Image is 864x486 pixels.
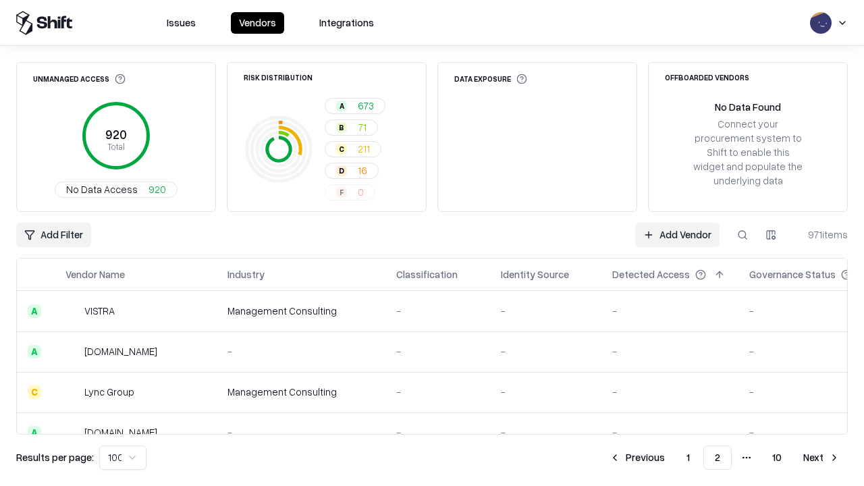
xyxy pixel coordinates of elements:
div: [DOMAIN_NAME] [84,425,157,439]
button: Previous [601,446,673,470]
div: A [28,345,41,358]
div: Connect your procurement system to Shift to enable this widget and populate the underlying data [692,117,804,188]
div: - [612,304,728,318]
span: 211 [358,142,370,156]
div: Offboarded Vendors [665,74,749,81]
div: Detected Access [612,267,690,281]
div: - [227,425,375,439]
button: D16 [325,163,379,179]
button: Add Filter [16,223,91,247]
button: C211 [325,141,381,157]
div: No Data Found [715,100,781,114]
div: - [227,344,375,358]
div: Vendor Name [65,267,125,281]
div: VISTRA [84,304,115,318]
div: Industry [227,267,265,281]
div: - [501,425,591,439]
div: A [336,101,347,111]
div: - [501,385,591,399]
div: - [396,425,479,439]
button: Issues [159,12,204,34]
div: C [28,385,41,399]
div: B [336,122,347,133]
div: Lync Group [84,385,134,399]
div: - [501,304,591,318]
button: 1 [676,446,701,470]
div: [DOMAIN_NAME] [84,344,157,358]
img: theiet.org [65,345,79,358]
p: Results per page: [16,450,94,464]
span: 71 [358,120,367,134]
div: A [28,304,41,318]
img: kadeemarentals.com [65,426,79,439]
span: No Data Access [66,182,138,196]
div: - [396,344,479,358]
nav: pagination [601,446,848,470]
tspan: 920 [105,127,127,142]
span: 673 [358,99,374,113]
div: Identity Source [501,267,569,281]
tspan: Total [107,141,125,152]
img: Lync Group [65,385,79,399]
div: - [501,344,591,358]
div: D [336,165,347,176]
a: Add Vendor [635,223,720,247]
div: 971 items [794,227,848,242]
div: Management Consulting [227,304,375,318]
div: - [396,385,479,399]
button: A673 [325,98,385,114]
div: - [612,344,728,358]
button: Vendors [231,12,284,34]
div: Classification [396,267,458,281]
div: Management Consulting [227,385,375,399]
button: No Data Access920 [55,182,178,198]
div: - [612,385,728,399]
div: Data Exposure [454,74,527,84]
div: - [612,425,728,439]
button: Next [795,446,848,470]
button: Integrations [311,12,382,34]
button: B71 [325,119,378,136]
div: - [396,304,479,318]
div: C [336,144,347,155]
span: 16 [358,163,367,178]
div: Risk Distribution [244,74,313,81]
div: Unmanaged Access [33,74,126,84]
button: 10 [761,446,792,470]
div: Governance Status [749,267,836,281]
span: 920 [148,182,166,196]
div: A [28,426,41,439]
img: VISTRA [65,304,79,318]
button: 2 [703,446,732,470]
